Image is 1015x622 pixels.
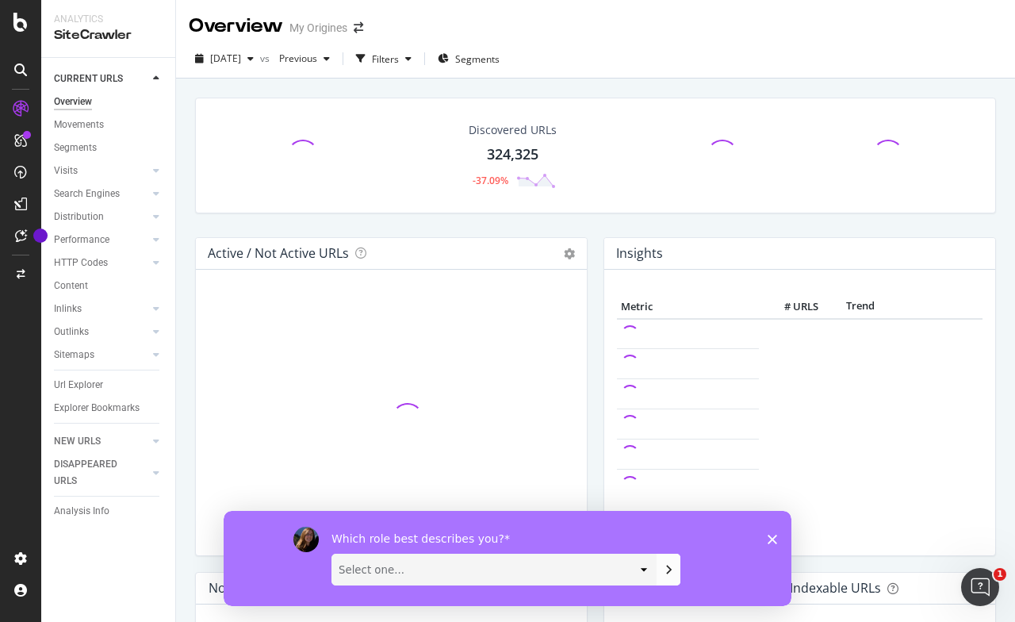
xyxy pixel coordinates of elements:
th: # URLS [759,295,822,319]
button: Previous [273,46,336,71]
button: Filters [350,46,418,71]
a: Explorer Bookmarks [54,400,164,417]
div: Outlinks [54,324,89,340]
a: Outlinks [54,324,148,340]
div: Url Explorer [54,377,103,394]
div: 324,325 [487,144,538,165]
div: Discovered URLs [469,122,557,138]
span: Segments [455,52,500,66]
div: NEW URLS [54,433,101,450]
button: Segments [431,46,506,71]
th: Trend [822,295,899,319]
span: vs [260,52,273,65]
iframe: Intercom live chat [961,568,999,606]
div: Inlinks [54,301,82,317]
a: Segments [54,140,164,156]
div: CURRENT URLS [54,71,123,87]
div: Search Engines [54,186,120,202]
a: Performance [54,232,148,248]
a: Visits [54,163,148,179]
div: HTTP Codes [54,255,108,271]
div: Overview [54,94,92,110]
a: Content [54,278,164,294]
a: Distribution [54,209,148,225]
span: Previous [273,52,317,65]
div: Movements [54,117,104,133]
a: CURRENT URLS [54,71,148,87]
div: Performance [54,232,109,248]
div: Visits [54,163,78,179]
a: Inlinks [54,301,148,317]
div: My Origines [289,20,347,36]
div: Overview [189,13,283,40]
iframe: Enquête de Laura de Botify [224,511,791,606]
button: [DATE] [189,46,260,71]
a: Movements [54,117,164,133]
a: Overview [54,94,164,110]
a: NEW URLS [54,433,148,450]
div: -37.09% [473,174,508,187]
div: Sitemaps [54,347,94,363]
div: Non-Indexable URLs Main Reason [209,580,409,596]
div: Filters [372,52,399,66]
div: Segments [54,140,97,156]
div: arrow-right-arrow-left [354,22,363,33]
h4: Insights [616,243,663,264]
a: Analysis Info [54,503,164,520]
div: DISAPPEARED URLS [54,456,134,490]
div: Content [54,278,88,294]
div: Distribution [54,209,104,225]
i: Options [564,248,575,259]
h4: Active / Not Active URLs [208,243,349,264]
span: 2025 Sep. 16th [210,52,241,65]
div: Explorer Bookmarks [54,400,140,417]
a: HTTP Codes [54,255,148,271]
a: Url Explorer [54,377,164,394]
a: Sitemaps [54,347,148,363]
div: Analytics [54,13,163,26]
div: Analysis Info [54,503,109,520]
th: Metric [617,295,759,319]
span: 1 [994,568,1006,581]
div: Tooltip anchor [33,228,48,243]
a: DISAPPEARED URLS [54,456,148,490]
div: SiteCrawler [54,26,163,44]
a: Search Engines [54,186,148,202]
